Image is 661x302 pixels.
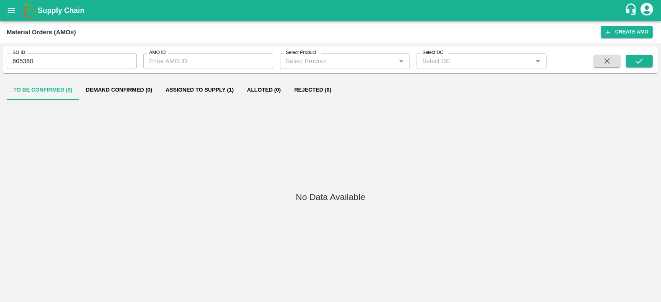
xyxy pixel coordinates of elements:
[21,2,38,19] img: logo
[639,2,654,19] div: account of current user
[396,56,407,67] button: Open
[79,80,159,100] button: Demand Confirmed (0)
[419,56,519,67] input: Select DC
[38,5,625,16] a: Supply Chain
[532,56,543,67] button: Open
[7,80,79,100] button: To Be Confirmed (0)
[286,49,316,56] label: Select Product
[422,49,443,56] label: Select DC
[7,53,137,69] input: Enter SO ID
[13,49,25,56] label: SO ID
[143,53,273,69] input: Enter AMO ID
[2,1,21,20] button: open drawer
[159,80,240,100] button: Assigned to Supply (1)
[38,6,84,15] b: Supply Chain
[601,26,653,38] button: Create AMO
[296,191,365,203] h5: No Data Available
[7,27,76,38] div: Material Orders (AMOs)
[625,3,639,18] div: customer-support
[287,80,338,100] button: Rejected (0)
[282,56,394,67] input: Select Product
[240,80,287,100] button: Alloted (0)
[149,49,166,56] label: AMO ID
